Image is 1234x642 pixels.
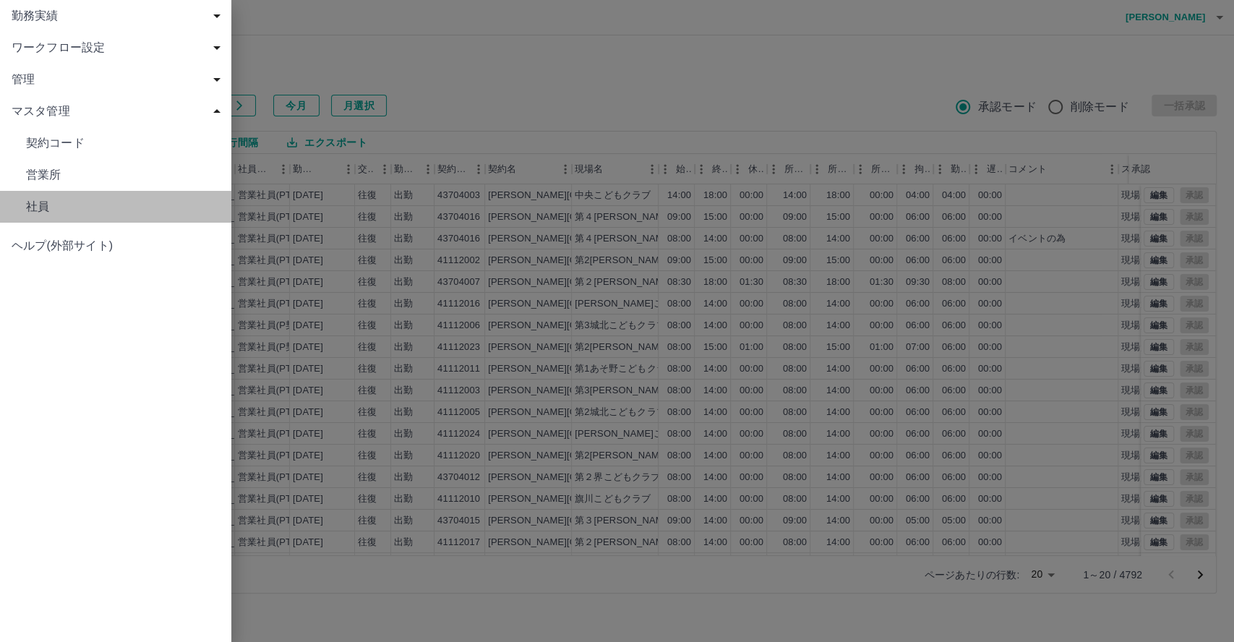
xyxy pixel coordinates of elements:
span: 勤務実績 [12,7,226,25]
span: 営業所 [26,166,220,184]
span: マスタ管理 [12,103,226,120]
span: 社員 [26,198,220,215]
span: 契約コード [26,134,220,152]
span: ヘルプ(外部サイト) [12,237,220,254]
span: ワークフロー設定 [12,39,226,56]
span: 管理 [12,71,226,88]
